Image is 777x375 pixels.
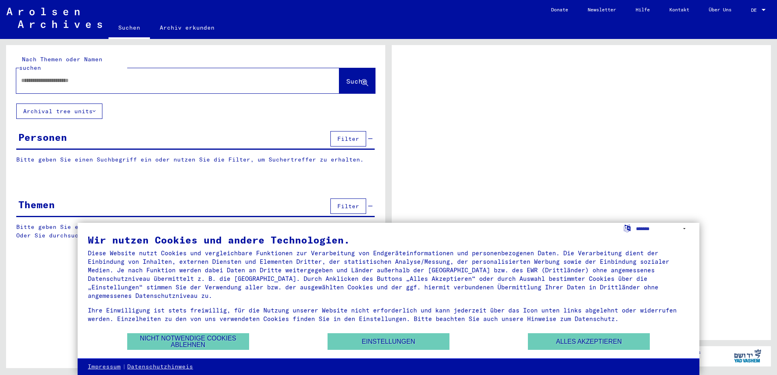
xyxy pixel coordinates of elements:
div: Personen [18,130,67,144]
a: Suchen [109,18,150,39]
a: Impressum [88,363,121,371]
button: Archival tree units [16,103,102,119]
img: yv_logo.png [732,346,763,366]
div: Wir nutzen Cookies und andere Technologien. [88,235,689,245]
select: Sprache auswählen [636,223,689,235]
p: Bitte geben Sie einen Suchbegriff ein oder nutzen Sie die Filter, um Suchertreffer zu erhalten. O... [16,223,375,240]
button: Filter [330,131,366,147]
div: Ihre Einwilligung ist stets freiwillig, für die Nutzung unserer Website nicht erforderlich und ka... [88,306,689,323]
button: Filter [330,198,366,214]
button: Alles akzeptieren [528,333,650,350]
a: Archiv erkunden [150,18,224,37]
label: Sprache auswählen [623,224,632,232]
span: Suche [346,77,367,85]
span: Filter [337,135,359,142]
mat-label: Nach Themen oder Namen suchen [19,56,102,71]
div: Themen [18,197,55,212]
a: Datenschutzhinweis [127,363,193,371]
div: Diese Website nutzt Cookies und vergleichbare Funktionen zur Verarbeitung von Endgeräteinformatio... [88,249,689,300]
button: Suche [339,68,375,93]
img: Arolsen_neg.svg [7,8,102,28]
button: Einstellungen [328,333,449,350]
span: DE [751,7,760,13]
button: Nicht notwendige Cookies ablehnen [127,333,249,350]
span: Filter [337,203,359,210]
p: Bitte geben Sie einen Suchbegriff ein oder nutzen Sie die Filter, um Suchertreffer zu erhalten. [16,155,375,164]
